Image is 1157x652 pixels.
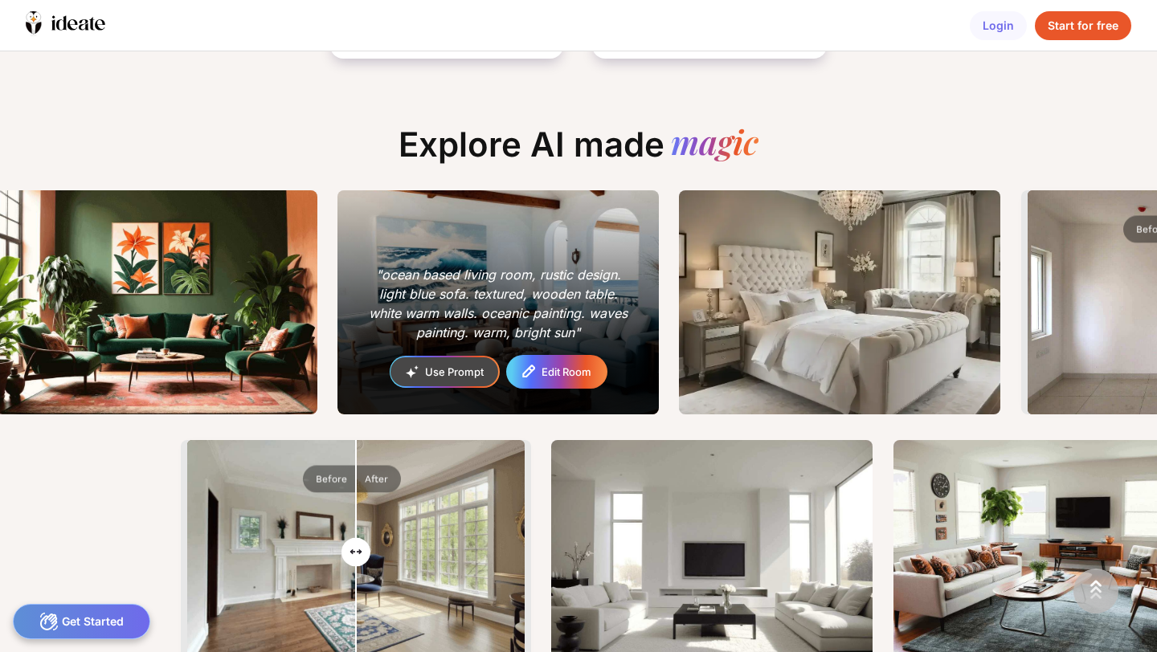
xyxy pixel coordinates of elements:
div: Explore AI made [386,124,771,177]
div: magic [671,124,758,165]
div: "ocean based living room, rustic design. light blue sofa. textured, wooden table. white warm wall... [363,265,633,342]
div: Start for free [1035,11,1131,40]
div: Use Prompt [390,357,498,387]
img: Thumbnailexplore-image9.png [679,190,1000,414]
div: Login [970,11,1027,40]
div: Get Started [13,604,150,639]
div: Edit Room [542,367,591,377]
